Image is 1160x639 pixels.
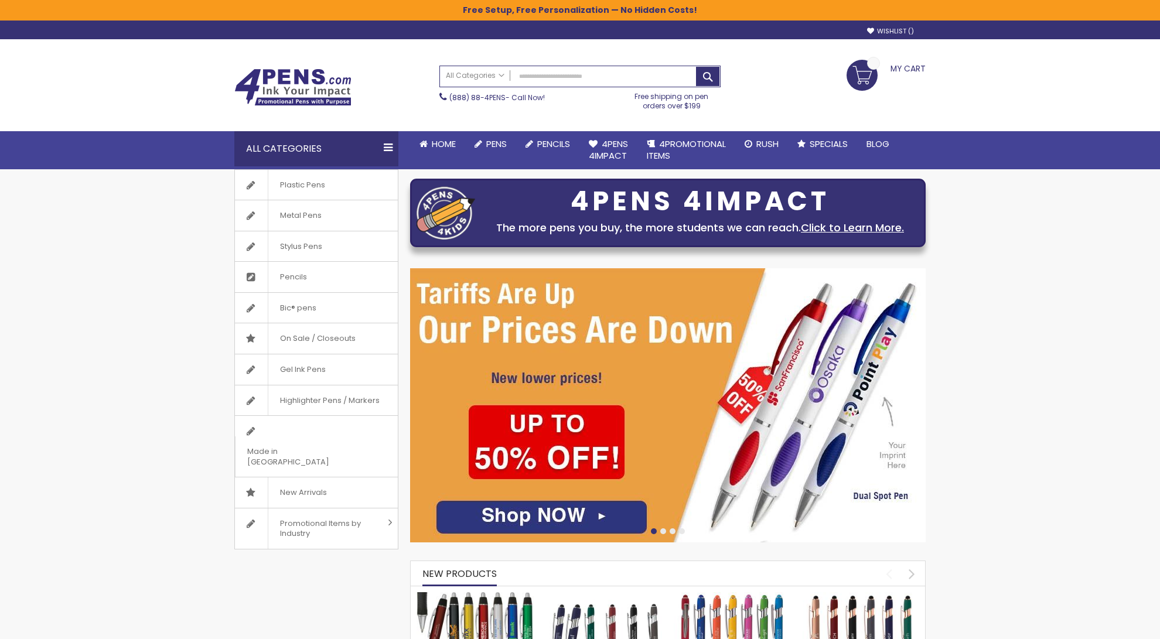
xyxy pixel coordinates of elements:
[235,200,398,231] a: Metal Pens
[268,323,367,354] span: On Sale / Closeouts
[902,563,922,584] div: next
[234,131,398,166] div: All Categories
[810,138,848,150] span: Specials
[235,477,398,508] a: New Arrivals
[268,293,328,323] span: Bic® pens
[465,131,516,157] a: Pens
[235,170,398,200] a: Plastic Pens
[756,138,779,150] span: Rush
[857,131,899,157] a: Blog
[268,354,337,385] span: Gel Ink Pens
[537,138,570,150] span: Pencils
[235,436,369,477] span: Made in [GEOGRAPHIC_DATA]
[735,131,788,157] a: Rush
[647,138,726,162] span: 4PROMOTIONAL ITEMS
[235,508,398,549] a: Promotional Items by Industry
[410,268,926,542] img: /cheap-promotional-products.html
[235,385,398,416] a: Highlighter Pens / Markers
[417,592,534,602] a: The Barton Custom Pens Special Offer
[486,138,507,150] span: Pens
[867,27,914,36] a: Wishlist
[268,262,319,292] span: Pencils
[268,231,334,262] span: Stylus Pens
[674,592,791,602] a: Ellipse Softy Brights with Stylus Pen - Laser
[446,71,504,80] span: All Categories
[579,131,637,169] a: 4Pens4impact
[235,323,398,354] a: On Sale / Closeouts
[235,293,398,323] a: Bic® pens
[268,200,333,231] span: Metal Pens
[422,567,497,580] span: New Products
[234,69,352,106] img: 4Pens Custom Pens and Promotional Products
[879,563,899,584] div: prev
[235,354,398,385] a: Gel Ink Pens
[788,131,857,157] a: Specials
[268,385,391,416] span: Highlighter Pens / Markers
[432,138,456,150] span: Home
[410,131,465,157] a: Home
[268,508,384,549] span: Promotional Items by Industry
[235,416,398,477] a: Made in [GEOGRAPHIC_DATA]
[235,262,398,292] a: Pencils
[417,186,475,240] img: four_pen_logo.png
[623,87,721,111] div: Free shipping on pen orders over $199
[449,93,506,102] a: (888) 88-4PENS
[235,231,398,262] a: Stylus Pens
[803,592,920,602] a: Ellipse Softy Rose Gold Classic with Stylus Pen - Silver Laser
[268,477,339,508] span: New Arrivals
[637,131,735,169] a: 4PROMOTIONALITEMS
[440,66,510,86] a: All Categories
[449,93,545,102] span: - Call Now!
[268,170,337,200] span: Plastic Pens
[801,220,904,235] a: Click to Learn More.
[481,220,919,236] div: The more pens you buy, the more students we can reach.
[481,189,919,214] div: 4PENS 4IMPACT
[516,131,579,157] a: Pencils
[545,592,663,602] a: Custom Soft Touch Metal Pen - Stylus Top
[589,138,628,162] span: 4Pens 4impact
[866,138,889,150] span: Blog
